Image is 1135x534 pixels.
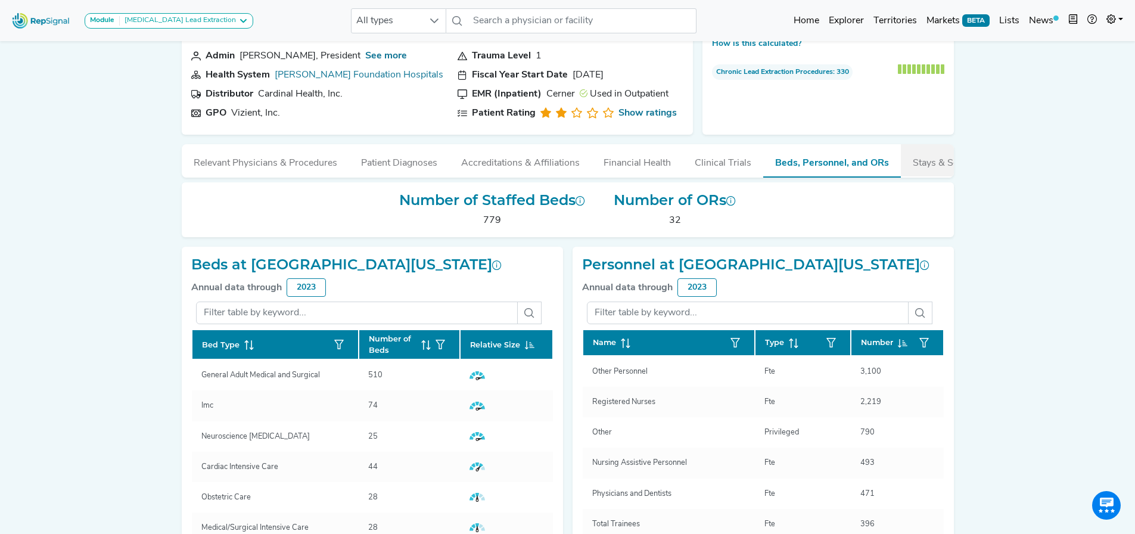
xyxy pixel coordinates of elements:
[206,68,270,82] div: Health System
[853,427,882,438] div: 790
[194,400,220,411] div: Imc
[614,192,736,209] h2: Number of ORs
[399,192,585,209] h2: Number of Staffed Beds
[182,144,349,176] button: Relevant Physicians & Procedures
[361,431,385,442] div: 25
[765,337,784,348] span: Type
[472,68,568,82] div: Fiscal Year Start Date
[994,9,1024,33] a: Lists
[469,371,486,380] img: Volume_Indicator_5.f358cc56.svg
[287,278,326,297] div: 2023
[582,256,929,274] h2: Personnel at [GEOGRAPHIC_DATA][US_STATE]
[757,396,782,408] div: Fte
[365,51,407,61] a: See more
[470,339,520,350] span: Relative Size
[361,370,390,381] div: 510
[573,68,604,82] div: [DATE]
[472,87,542,101] div: EMR (Inpatient)
[922,9,994,33] a: MarketsBETA
[861,337,893,348] span: Number
[580,87,668,101] div: Used in Outpatient
[196,302,518,324] input: Filter table by keyword...
[194,492,258,503] div: Obstetric Care
[90,17,114,24] strong: Module
[194,431,317,442] div: Neuroscience [MEDICAL_DATA]
[469,462,486,471] img: Volume_Indicator_4.b32c8842.svg
[240,49,360,63] div: Gregory J. Argyros, President
[194,522,316,533] div: Medical/Surgical Intensive Care
[587,302,909,324] input: Filter table by keyword...
[789,9,824,33] a: Home
[757,457,782,468] div: Fte
[361,522,385,533] div: 28
[853,366,888,377] div: 3,100
[757,427,806,438] div: Privileged
[592,144,683,176] button: Financial Health
[618,106,677,120] a: Show ratings
[361,461,385,473] div: 44
[202,339,240,350] span: Bed Type
[669,216,681,225] span: 32
[585,488,679,499] div: Physicians and Dentists
[483,216,501,225] span: 779
[585,427,619,438] div: Other
[712,38,801,50] button: How is this calculated?
[206,106,226,120] div: GPO
[469,493,486,502] img: Volume_Indicator_3.110b507a.svg
[85,13,253,29] button: Module[MEDICAL_DATA] Lead Extraction
[449,144,592,176] button: Accreditations & Affiliations
[585,366,655,377] div: Other Personnel
[683,144,763,176] button: Clinical Trials
[206,49,235,63] div: Admin
[677,278,717,297] div: 2023
[585,457,694,468] div: Nursing Assistive Personnel
[206,87,253,101] div: Distributor
[763,144,901,178] button: Beds, Personnel, and ORs
[469,523,486,532] img: Volume_Indicator_3.110b507a.svg
[469,402,486,411] img: Volume_Indicator_5.f358cc56.svg
[853,488,882,499] div: 471
[468,8,696,33] input: Search a physician or facility
[352,9,423,33] span: All types
[369,333,416,356] span: Number of Beds
[585,396,663,408] div: Registered Nurses
[275,68,443,82] div: Kaiser Foundation Hospitals
[712,64,853,80] span: : 330
[258,87,343,101] div: Cardinal Health, Inc.
[1024,9,1064,33] a: News
[361,400,385,411] div: 74
[536,49,542,63] div: 1
[191,281,282,295] div: Annual data through
[853,519,882,530] div: 396
[716,67,833,77] span: Chronic Lead Extraction Procedures
[901,144,995,176] button: Stays & Services
[472,106,536,120] div: Patient Rating
[194,370,327,381] div: General Adult Medical and Surgical
[853,396,888,408] div: 2,219
[472,49,531,63] div: Trauma Level
[962,14,990,26] span: BETA
[361,492,385,503] div: 28
[824,9,869,33] a: Explorer
[593,337,616,348] span: Name
[275,70,443,80] a: [PERSON_NAME] Foundation Hospitals
[120,16,236,26] div: [MEDICAL_DATA] Lead Extraction
[194,461,285,473] div: Cardiac Intensive Care
[757,488,782,499] div: Fte
[469,432,486,441] img: Volume_Indicator_5.f358cc56.svg
[757,366,782,377] div: Fte
[869,9,922,33] a: Territories
[546,87,575,101] div: Cerner
[582,281,673,295] div: Annual data through
[585,519,647,530] div: Total Trainees
[231,106,280,120] div: Vizient, Inc.
[1064,9,1083,33] button: Intel Book
[853,457,882,468] div: 493
[240,49,360,63] div: [PERSON_NAME], President
[349,144,449,176] button: Patient Diagnoses
[757,519,782,530] div: Fte
[191,256,502,274] h2: Beds at [GEOGRAPHIC_DATA][US_STATE]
